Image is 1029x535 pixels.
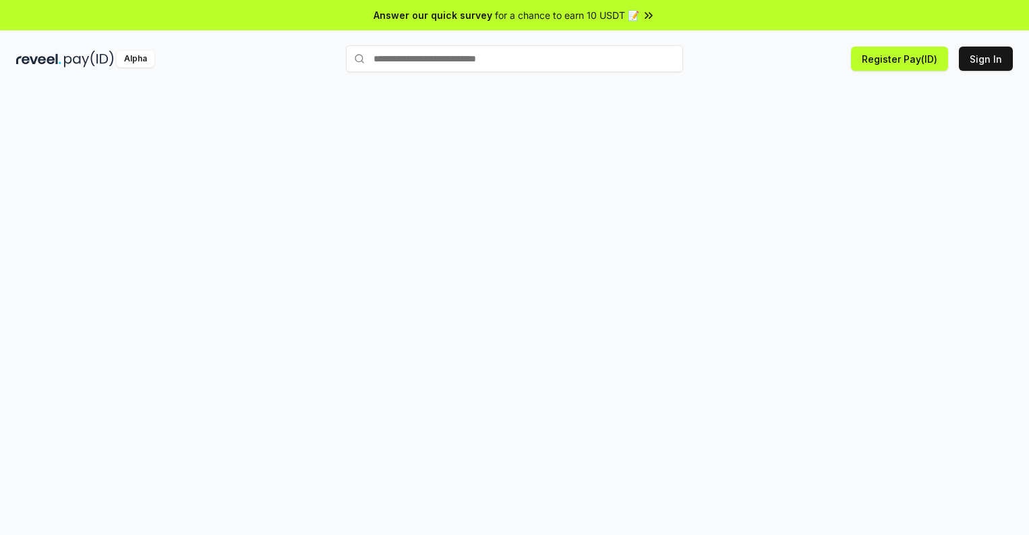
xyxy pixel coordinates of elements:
[959,47,1013,71] button: Sign In
[117,51,154,67] div: Alpha
[16,51,61,67] img: reveel_dark
[495,8,639,22] span: for a chance to earn 10 USDT 📝
[374,8,492,22] span: Answer our quick survey
[64,51,114,67] img: pay_id
[851,47,948,71] button: Register Pay(ID)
